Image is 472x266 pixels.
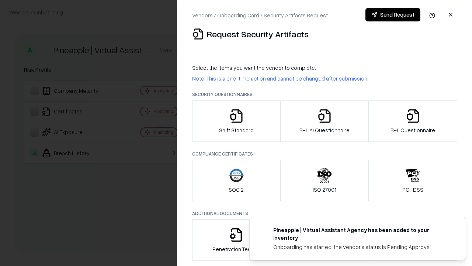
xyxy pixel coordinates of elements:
[280,100,369,142] button: B+L AI Questionnaire
[212,245,260,253] p: Penetration Testing
[365,8,420,21] button: Send Request
[192,219,281,261] button: Penetration Testing
[299,126,350,134] p: B+L AI Questionnaire
[229,186,244,194] p: SOC 2
[192,64,457,72] p: Select the items you want the vendor to complete:
[192,100,281,142] button: Shift Standard
[313,186,336,194] p: ISO 27001
[192,75,457,82] p: Note: This is a one-time action and cannot be changed after submission.
[192,160,281,201] button: SOC 2
[280,160,369,201] button: ISO 27001
[219,126,254,134] p: Shift Standard
[258,226,267,235] img: trypineapple.com
[402,186,423,194] p: PCI-DSS
[207,28,309,40] p: Request Security Artifacts
[273,243,448,251] div: Onboarding has started, the vendor's status is Pending Approval.
[192,151,457,157] p: Compliance Certificates
[192,91,457,98] p: Security Questionnaires
[273,226,448,242] div: Pineapple | Virtual Assistant Agency has been added to your inventory
[368,160,457,201] button: PCI-DSS
[192,210,457,216] p: Additional Documents
[391,126,435,134] p: B+L Questionnaire
[368,100,457,142] button: B+L Questionnaire
[192,11,328,19] p: Vendors / Onboarding Card / Security Artifacts Request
